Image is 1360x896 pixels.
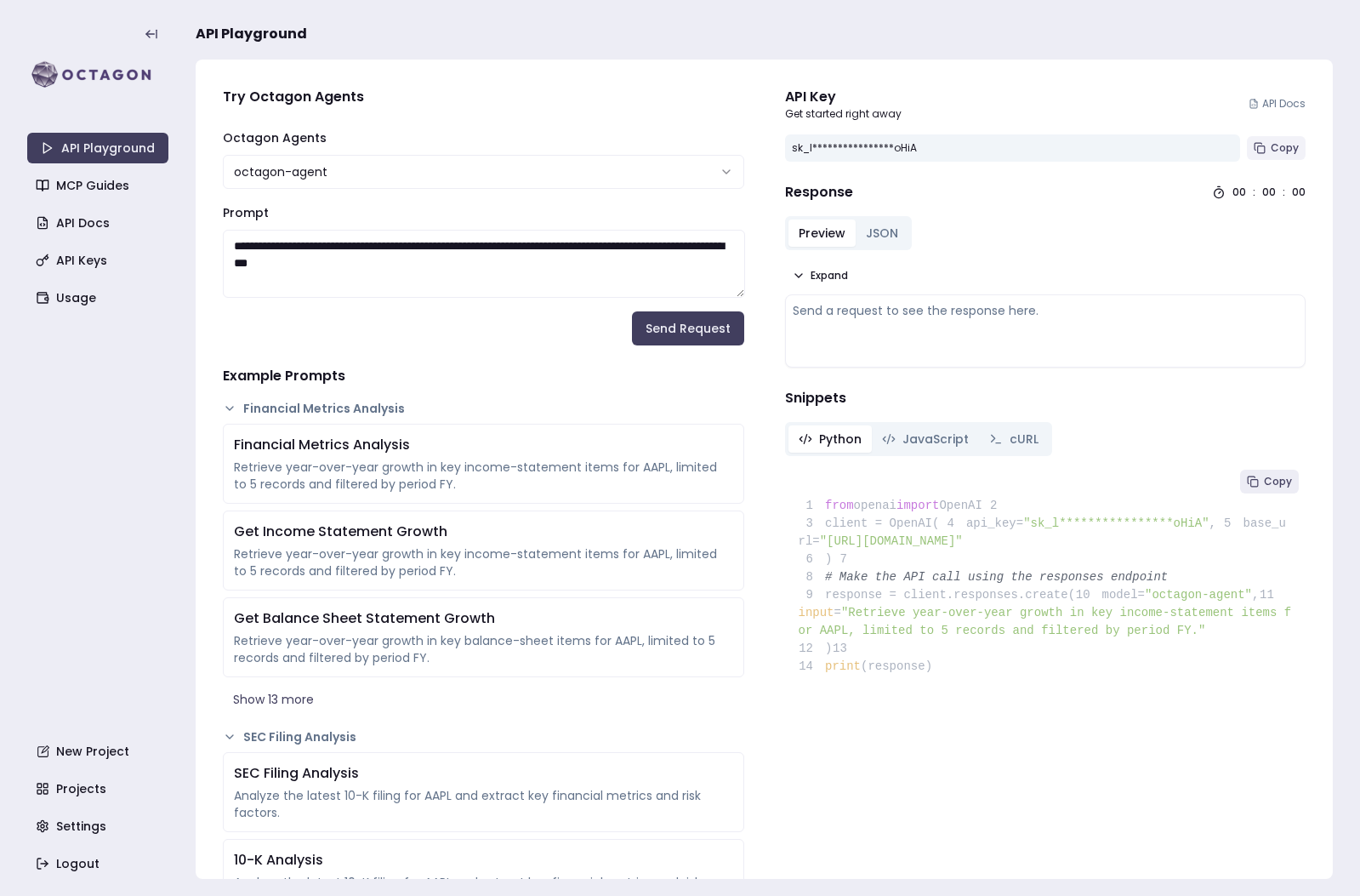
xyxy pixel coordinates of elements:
span: "[URL][DOMAIN_NAME]" [820,534,963,548]
span: response = client.responses.create( [799,588,1076,602]
span: 14 [799,658,826,676]
a: Usage [29,282,170,313]
a: Settings [29,811,170,842]
span: 9 [799,586,826,604]
a: Projects [29,773,170,804]
button: Copy [1240,470,1299,494]
span: api_key= [966,516,1023,530]
h4: Try Octagon Agents [223,87,744,107]
span: Expand [811,269,848,282]
div: : [1253,185,1255,199]
div: 00 [1262,185,1276,199]
div: : [1283,185,1285,199]
span: , [1209,516,1216,530]
span: # Make the API call using the responses endpoint [825,570,1168,584]
span: 7 [832,551,859,568]
span: "octagon-agent" [1145,588,1252,602]
span: (response) [861,659,932,673]
span: client = OpenAI( [799,516,940,530]
span: Python [819,431,862,448]
span: ) [799,552,833,566]
div: Analyze the latest 10-K filing for AAPL and extract key financial metrics and risk factors. [234,787,733,821]
label: Prompt [223,204,269,221]
span: 3 [799,515,826,533]
div: Get Income Statement Growth [234,522,733,542]
span: = [834,606,841,619]
div: Retrieve year-over-year growth in key income-statement items for AAPL, limited to 5 records and f... [234,459,733,493]
h4: Snippets [785,388,1306,408]
img: logo-rect-yK7x_WSZ.svg [27,58,168,92]
div: Retrieve year-over-year growth in key balance-sheet items for AAPL, limited to 5 records and filt... [234,632,733,666]
div: Financial Metrics Analysis [234,435,733,455]
div: API Key [785,87,902,107]
span: JavaScript [902,431,969,448]
span: API Playground [196,24,307,44]
span: model= [1102,588,1145,602]
span: OpenAI [939,499,982,512]
button: Financial Metrics Analysis [223,400,744,417]
span: ) [799,642,833,655]
button: Preview [788,220,856,247]
span: 11 [1259,586,1286,604]
span: Copy [1271,141,1299,155]
h4: Response [785,182,853,203]
a: New Project [29,736,170,767]
div: Get Balance Sheet Statement Growth [234,608,733,629]
div: SEC Filing Analysis [234,763,733,784]
span: 10 [1075,586,1102,604]
div: 10-K Analysis [234,850,733,870]
button: SEC Filing Analysis [223,728,744,745]
button: Show 13 more [223,684,744,715]
span: openai [854,499,896,512]
span: 1 [799,497,826,515]
span: Copy [1264,475,1292,488]
button: JSON [856,220,908,247]
a: API Playground [27,133,168,163]
label: Octagon Agents [223,129,327,146]
a: API Docs [1249,97,1306,111]
span: 6 [799,551,826,568]
span: input [799,606,834,619]
h4: Example Prompts [223,366,744,386]
span: import [896,499,939,512]
div: Send a request to see the response here. [793,302,1299,319]
span: from [825,499,854,512]
span: cURL [1010,431,1038,448]
span: 8 [799,568,826,586]
button: Expand [785,264,855,288]
span: 12 [799,640,826,658]
p: Get started right away [785,107,902,121]
div: 00 [1232,185,1246,199]
a: API Docs [29,208,170,238]
div: Retrieve year-over-year growth in key income-statement items for AAPL, limited to 5 records and f... [234,545,733,579]
a: MCP Guides [29,170,170,201]
button: Send Request [632,311,744,345]
a: API Keys [29,245,170,276]
span: "Retrieve year-over-year growth in key income-statement items for AAPL, limited to 5 records and ... [799,606,1292,637]
span: , [1252,588,1259,602]
a: Logout [29,848,170,879]
span: 4 [939,515,966,533]
button: Copy [1247,136,1306,160]
span: 2 [982,497,1010,515]
div: 00 [1292,185,1306,199]
span: 5 [1216,515,1243,533]
span: 13 [832,640,859,658]
span: print [825,659,861,673]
